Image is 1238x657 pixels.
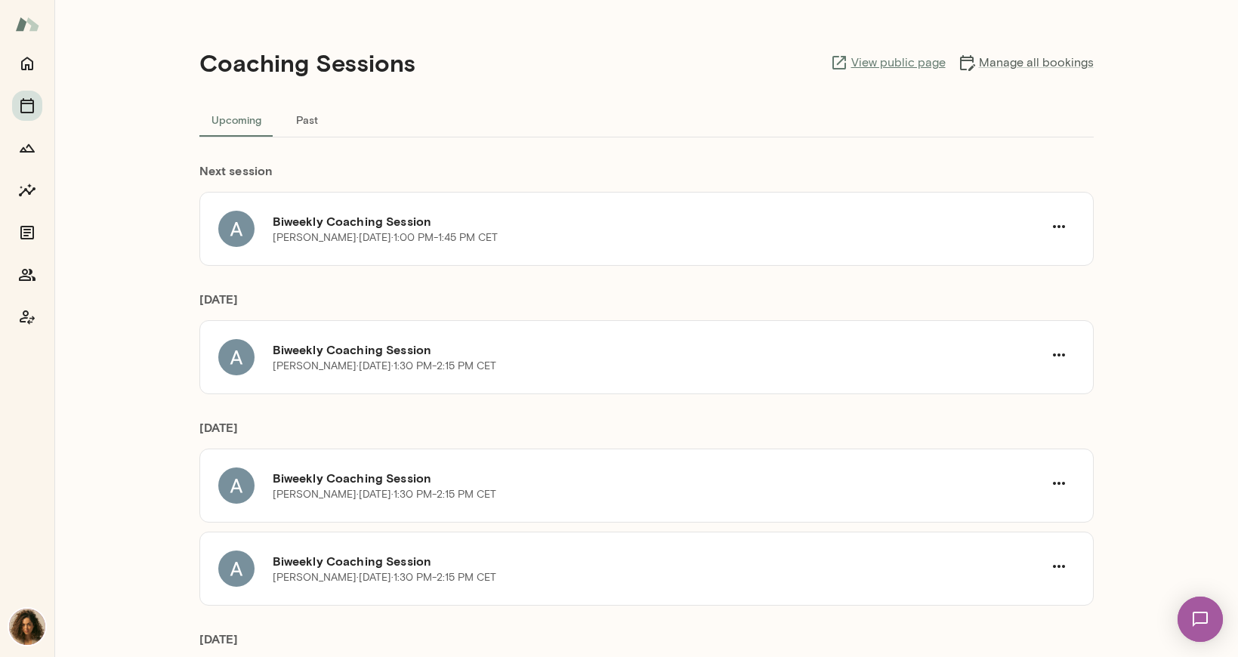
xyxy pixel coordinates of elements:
h6: Biweekly Coaching Session [273,341,1043,359]
button: Upcoming [199,101,273,137]
button: Documents [12,217,42,248]
h6: [DATE] [199,418,1094,449]
img: Mento [15,10,39,39]
h6: Biweekly Coaching Session [273,212,1043,230]
p: [PERSON_NAME] · [DATE] · 1:30 PM-2:15 PM CET [273,570,496,585]
h6: [DATE] [199,290,1094,320]
button: Coach app [12,302,42,332]
img: Najla Elmachtoub [9,609,45,645]
p: [PERSON_NAME] · [DATE] · 1:00 PM-1:45 PM CET [273,230,498,245]
button: Growth Plan [12,133,42,163]
h6: Biweekly Coaching Session [273,552,1043,570]
a: View public page [830,54,946,72]
h6: Biweekly Coaching Session [273,469,1043,487]
p: [PERSON_NAME] · [DATE] · 1:30 PM-2:15 PM CET [273,487,496,502]
a: Manage all bookings [958,54,1094,72]
button: Members [12,260,42,290]
button: Home [12,48,42,79]
button: Insights [12,175,42,205]
button: Past [273,101,341,137]
button: Sessions [12,91,42,121]
h6: Next session [199,162,1094,192]
p: [PERSON_NAME] · [DATE] · 1:30 PM-2:15 PM CET [273,359,496,374]
div: basic tabs example [199,101,1094,137]
h4: Coaching Sessions [199,48,415,77]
